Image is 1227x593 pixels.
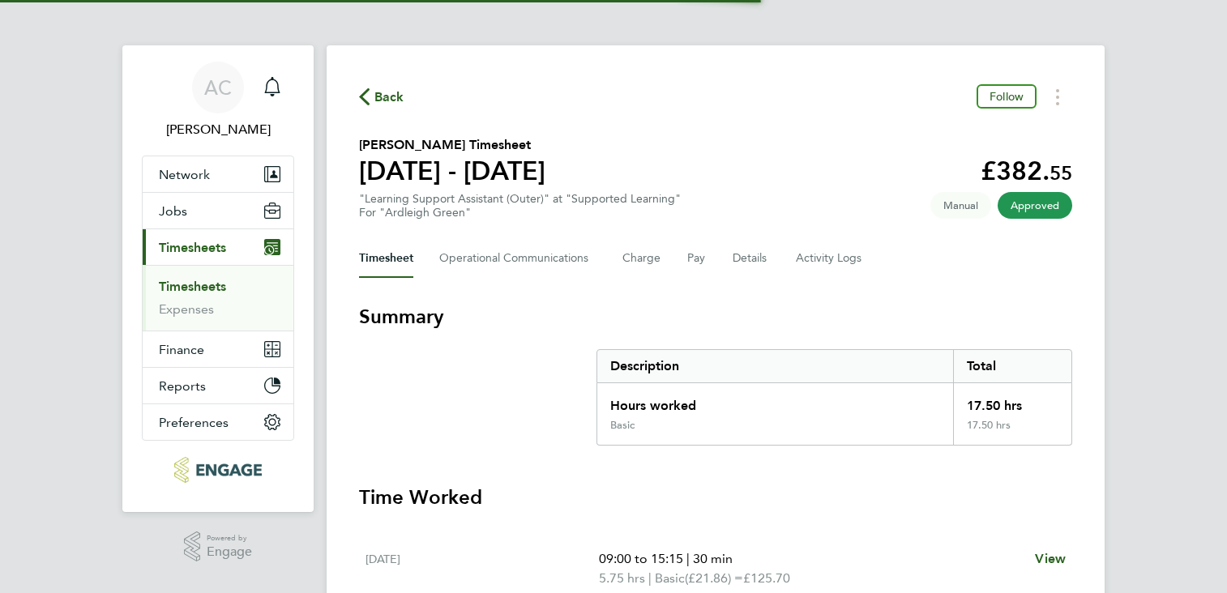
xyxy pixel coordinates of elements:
div: Description [597,350,953,382]
a: Expenses [159,301,214,317]
span: Follow [990,89,1024,104]
a: View [1035,549,1066,569]
button: Back [359,87,404,107]
a: Timesheets [159,279,226,294]
span: Jobs [159,203,187,219]
span: 55 [1050,161,1072,185]
a: AC[PERSON_NAME] [142,62,294,139]
h3: Time Worked [359,484,1072,510]
div: [DATE] [366,549,599,588]
span: Basic [655,569,685,588]
span: View [1035,551,1066,566]
button: Jobs [143,193,293,228]
nav: Main navigation [122,45,314,512]
div: Basic [610,419,635,432]
span: Andy Crow [142,120,294,139]
button: Preferences [143,404,293,440]
span: Finance [159,342,204,357]
div: 17.50 hrs [953,419,1071,445]
span: Network [159,167,210,182]
span: This timesheet has been approved. [998,192,1072,219]
button: Timesheet [359,239,413,278]
span: | [648,570,652,586]
span: Engage [207,545,252,559]
span: Preferences [159,415,229,430]
a: Powered byEngage [184,531,253,562]
div: Timesheets [143,265,293,331]
span: Timesheets [159,240,226,255]
button: Details [733,239,770,278]
button: Network [143,156,293,192]
app-decimal: £382. [981,156,1072,186]
button: Charge [622,239,661,278]
button: Reports [143,368,293,403]
button: Timesheets Menu [1043,84,1072,109]
div: Summary [596,349,1072,446]
div: Hours worked [597,383,953,419]
span: £125.70 [743,570,790,586]
a: Go to home page [142,457,294,483]
button: Finance [143,331,293,367]
button: Activity Logs [796,239,864,278]
span: Powered by [207,531,252,545]
button: Pay [687,239,707,278]
span: Reports [159,378,206,394]
span: (£21.86) = [685,570,743,586]
button: Operational Communications [439,239,596,278]
h3: Summary [359,304,1072,330]
img: morganhunt-logo-retina.png [174,457,261,483]
span: 09:00 to 15:15 [599,551,683,566]
h1: [DATE] - [DATE] [359,155,545,187]
button: Timesheets [143,229,293,265]
span: This timesheet was manually created. [930,192,991,219]
div: For "Ardleigh Green" [359,206,681,220]
span: AC [204,77,232,98]
button: Follow [977,84,1037,109]
h2: [PERSON_NAME] Timesheet [359,135,545,155]
span: 5.75 hrs [599,570,645,586]
div: Total [953,350,1071,382]
span: | [686,551,690,566]
span: Back [374,87,404,107]
div: 17.50 hrs [953,383,1071,419]
span: 30 min [693,551,733,566]
div: "Learning Support Assistant (Outer)" at "Supported Learning" [359,192,681,220]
